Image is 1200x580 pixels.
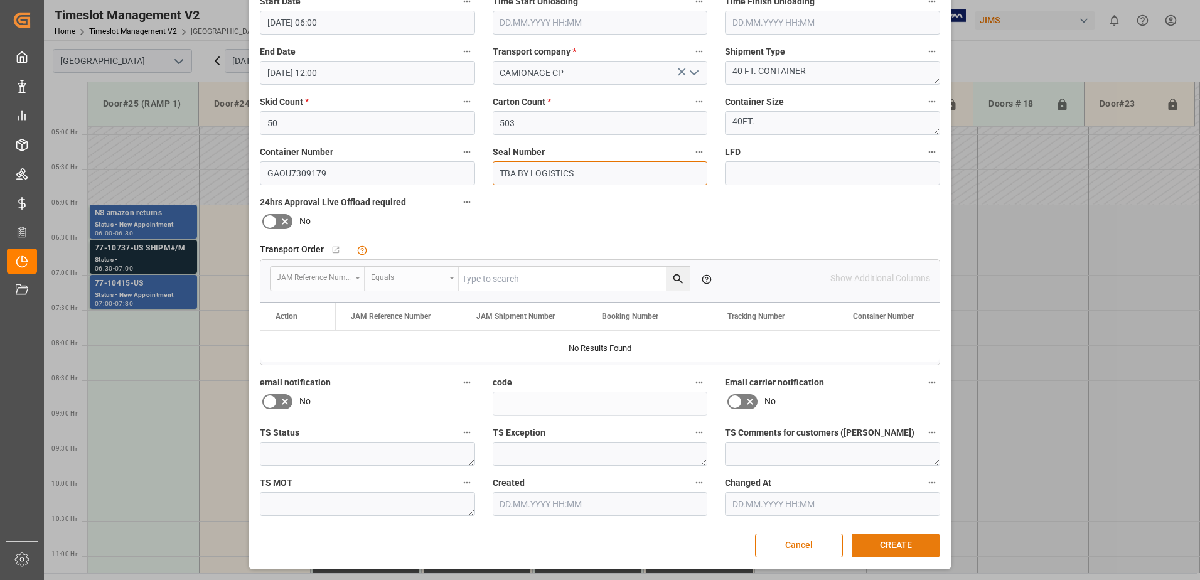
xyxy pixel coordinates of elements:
button: CREATE [852,534,940,557]
span: Shipment Type [725,45,785,58]
span: email notification [260,376,331,389]
button: Seal Number [691,144,707,160]
span: JAM Reference Number [351,312,431,321]
span: Transport company [493,45,576,58]
button: email notification [459,374,475,390]
span: Email carrier notification [725,376,824,389]
button: Created [691,475,707,491]
span: LFD [725,146,741,159]
button: TS MOT [459,475,475,491]
button: open menu [271,267,365,291]
span: TS Exception [493,426,545,439]
button: open menu [684,63,703,83]
div: Equals [371,269,445,283]
button: Transport company * [691,43,707,60]
button: Changed At [924,475,940,491]
button: TS Status [459,424,475,441]
input: Type to search [459,267,690,291]
textarea: 40FT. [725,111,940,135]
span: Skid Count [260,95,309,109]
span: End Date [260,45,296,58]
span: Carton Count [493,95,551,109]
button: TS Comments for customers ([PERSON_NAME]) [924,424,940,441]
span: code [493,376,512,389]
button: End Date [459,43,475,60]
button: Shipment Type [924,43,940,60]
button: Cancel [755,534,843,557]
span: JAM Shipment Number [476,312,555,321]
input: DD.MM.YYYY HH:MM [493,11,708,35]
span: Created [493,476,525,490]
span: Container Number [260,146,333,159]
span: TS MOT [260,476,292,490]
span: Transport Order [260,243,324,256]
input: DD.MM.YYYY HH:MM [493,492,708,516]
span: No [299,215,311,228]
button: 24hrs Approval Live Offload required [459,194,475,210]
span: Container Size [725,95,784,109]
span: TS Comments for customers ([PERSON_NAME]) [725,426,914,439]
input: DD.MM.YYYY HH:MM [260,61,475,85]
input: DD.MM.YYYY HH:MM [725,11,940,35]
button: Container Number [459,144,475,160]
button: TS Exception [691,424,707,441]
button: Carton Count * [691,94,707,110]
button: Email carrier notification [924,374,940,390]
span: 24hrs Approval Live Offload required [260,196,406,209]
span: Booking Number [602,312,658,321]
span: Seal Number [493,146,545,159]
button: Skid Count * [459,94,475,110]
textarea: 40 FT. CONTAINER [725,61,940,85]
button: code [691,374,707,390]
span: No [299,395,311,408]
span: No [764,395,776,408]
button: open menu [365,267,459,291]
span: Container Number [853,312,914,321]
button: LFD [924,144,940,160]
button: search button [666,267,690,291]
div: JAM Reference Number [277,269,351,283]
div: Action [276,312,297,321]
button: Container Size [924,94,940,110]
input: DD.MM.YYYY HH:MM [725,492,940,516]
span: TS Status [260,426,299,439]
input: DD.MM.YYYY HH:MM [260,11,475,35]
span: Changed At [725,476,771,490]
span: Tracking Number [727,312,785,321]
